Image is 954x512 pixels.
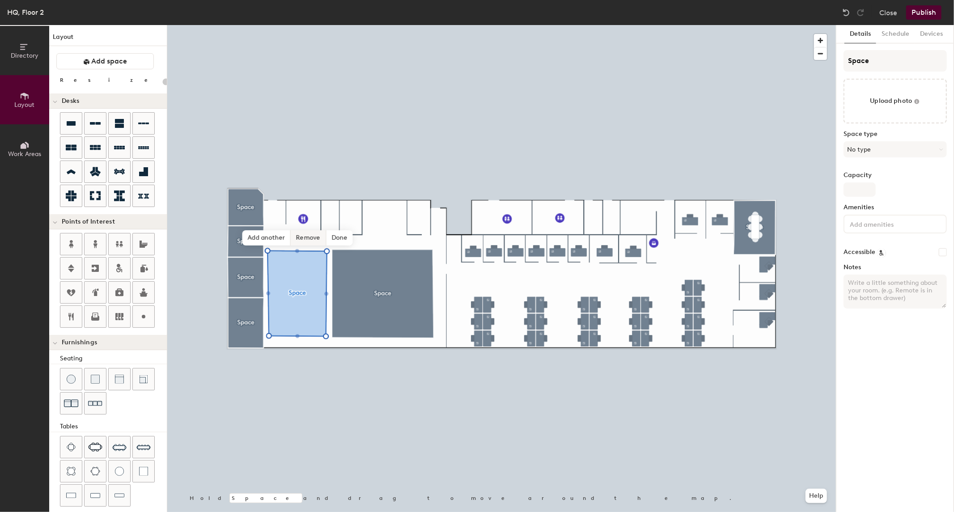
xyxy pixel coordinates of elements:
button: Couch (x2) [60,392,82,415]
img: Four seat table [67,443,76,452]
h1: Layout [49,32,167,46]
input: Add amenities [848,218,929,229]
button: Eight seat table [108,436,131,458]
label: Capacity [844,172,947,179]
span: Done [326,230,352,245]
button: Six seat round table [84,460,106,482]
span: Remove [291,230,326,245]
img: Couch (corner) [139,375,148,384]
span: Points of Interest [62,218,115,225]
img: Couch (x3) [88,397,102,410]
button: Table (1x2) [60,484,82,507]
button: Close [879,5,897,20]
img: Table (1x3) [90,491,100,500]
label: Accessible [844,249,875,256]
img: Table (1x1) [139,467,148,476]
img: Ten seat table [136,440,151,454]
img: Couch (middle) [115,375,124,384]
label: Amenities [844,204,947,211]
img: Six seat table [88,443,102,452]
img: Cushion [91,375,100,384]
span: Add another [242,230,291,245]
div: HQ, Floor 2 [7,7,44,18]
button: Help [806,489,827,503]
button: Couch (middle) [108,368,131,390]
img: Stool [67,375,76,384]
button: No type [844,141,947,157]
div: Tables [60,422,167,432]
button: Couch (corner) [132,368,155,390]
button: Devices [915,25,948,43]
button: Stool [60,368,82,390]
span: Desks [62,97,79,105]
button: Four seat round table [60,460,82,482]
img: Undo [842,8,851,17]
label: Notes [844,264,947,271]
div: Resize [60,76,159,84]
span: Work Areas [8,150,41,158]
button: Add space [56,53,154,69]
img: Couch (x2) [64,396,78,410]
button: Cushion [84,368,106,390]
span: Layout [15,101,35,109]
button: Details [844,25,876,43]
img: Table (round) [115,467,124,476]
button: Ten seat table [132,436,155,458]
img: Eight seat table [112,440,127,454]
button: Six seat table [84,436,106,458]
span: Furnishings [62,339,97,346]
button: Table (1x3) [84,484,106,507]
img: Table (1x2) [66,491,76,500]
button: Table (1x1) [132,460,155,482]
span: Directory [11,52,38,59]
span: Add space [92,57,127,66]
img: Table (1x4) [114,491,124,500]
button: Table (round) [108,460,131,482]
button: Upload photo [844,79,947,123]
button: Table (1x4) [108,484,131,507]
img: Four seat round table [67,467,76,476]
label: Space type [844,131,947,138]
div: Seating [60,354,167,364]
button: Publish [906,5,941,20]
img: Six seat round table [90,467,100,476]
button: Four seat table [60,436,82,458]
img: Redo [856,8,865,17]
button: Couch (x3) [84,392,106,415]
button: Schedule [876,25,915,43]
